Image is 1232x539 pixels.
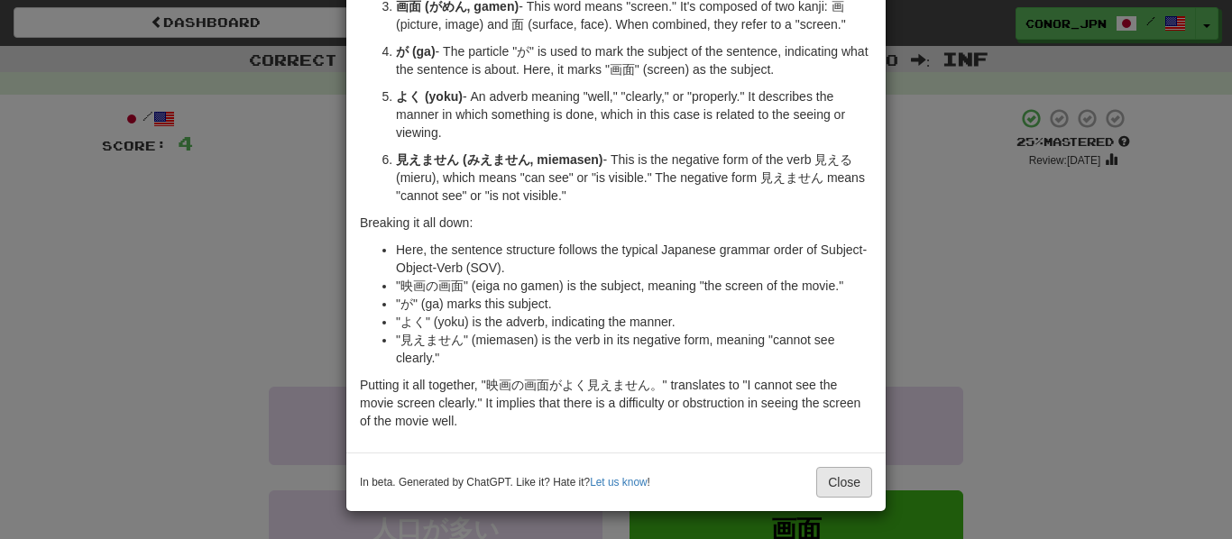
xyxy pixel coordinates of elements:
[360,214,872,232] p: Breaking it all down:
[396,277,872,295] li: "映画の画面" (eiga no gamen) is the subject, meaning "the screen of the movie."
[816,467,872,498] button: Close
[396,89,463,104] strong: よく (yoku)
[396,151,872,205] p: - This is the negative form of the verb 見える (mieru), which means "can see" or "is visible." The n...
[396,87,872,142] p: - An adverb meaning "well," "clearly," or "properly." It describes the manner in which something ...
[360,475,650,490] small: In beta. Generated by ChatGPT. Like it? Hate it? !
[396,152,602,167] strong: 見えません (みえません, miemasen)
[590,476,647,489] a: Let us know
[360,376,872,430] p: Putting it all together, "映画の画面がよく見えません。" translates to "I cannot see the movie screen clearly." ...
[396,44,436,59] strong: が (ga)
[396,295,872,313] li: "が" (ga) marks this subject.
[396,331,872,367] li: "見えません" (miemasen) is the verb in its negative form, meaning "cannot see clearly."
[396,241,872,277] li: Here, the sentence structure follows the typical Japanese grammar order of Subject-Object-Verb (S...
[396,313,872,331] li: "よく" (yoku) is the adverb, indicating the manner.
[396,42,872,78] p: - The particle "が" is used to mark the subject of the sentence, indicating what the sentence is a...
